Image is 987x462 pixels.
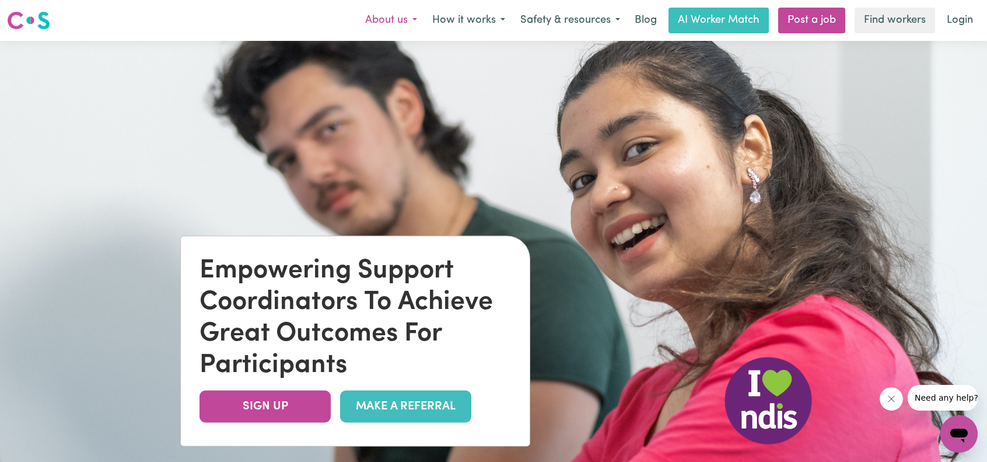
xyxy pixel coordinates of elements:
[628,8,664,33] a: Blog
[7,8,71,18] span: Need any help?
[668,8,769,33] a: AI Worker Match
[724,357,812,444] img: NDIS Logo
[778,8,845,33] a: Post a job
[513,8,628,33] button: Safety & resources
[7,10,50,31] img: Careseekers logo
[199,391,331,423] a: SIGN UP
[940,8,980,33] a: Login
[880,387,903,411] iframe: Close message
[358,8,425,33] button: About us
[855,8,935,33] a: Find workers
[7,7,50,34] a: Careseekers logo
[940,415,978,453] iframe: Button to launch messaging window
[199,255,511,381] div: Empowering Support Coordinators To Achieve Great Outcomes For Participants
[340,391,471,423] a: MAKE A REFERRAL
[425,8,513,33] button: How it works
[908,385,978,411] iframe: Message from company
